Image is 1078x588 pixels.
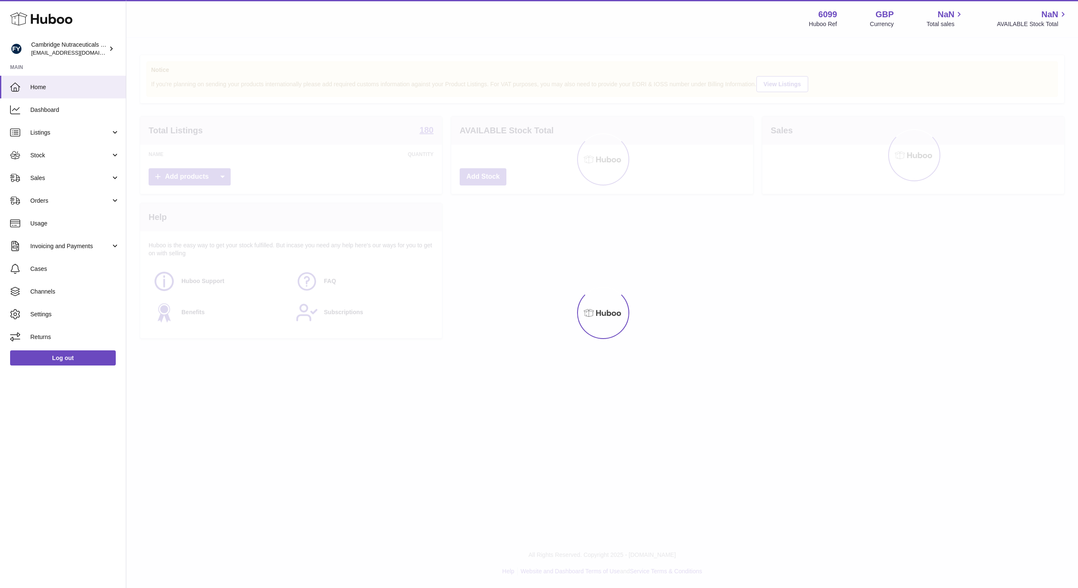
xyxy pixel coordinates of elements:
[809,20,837,28] div: Huboo Ref
[31,41,107,57] div: Cambridge Nutraceuticals Ltd
[876,9,894,20] strong: GBP
[30,151,111,159] span: Stock
[997,9,1068,28] a: NaN AVAILABLE Stock Total
[30,333,120,341] span: Returns
[30,197,111,205] span: Orders
[1041,9,1058,20] span: NaN
[926,9,964,28] a: NaN Total sales
[30,106,120,114] span: Dashboard
[870,20,894,28] div: Currency
[30,174,111,182] span: Sales
[926,20,964,28] span: Total sales
[30,220,120,228] span: Usage
[30,288,120,296] span: Channels
[818,9,837,20] strong: 6099
[10,350,116,366] a: Log out
[30,129,111,137] span: Listings
[937,9,954,20] span: NaN
[31,49,124,56] span: [EMAIL_ADDRESS][DOMAIN_NAME]
[997,20,1068,28] span: AVAILABLE Stock Total
[30,83,120,91] span: Home
[30,242,111,250] span: Invoicing and Payments
[30,310,120,318] span: Settings
[30,265,120,273] span: Cases
[10,42,23,55] img: huboo@camnutra.com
